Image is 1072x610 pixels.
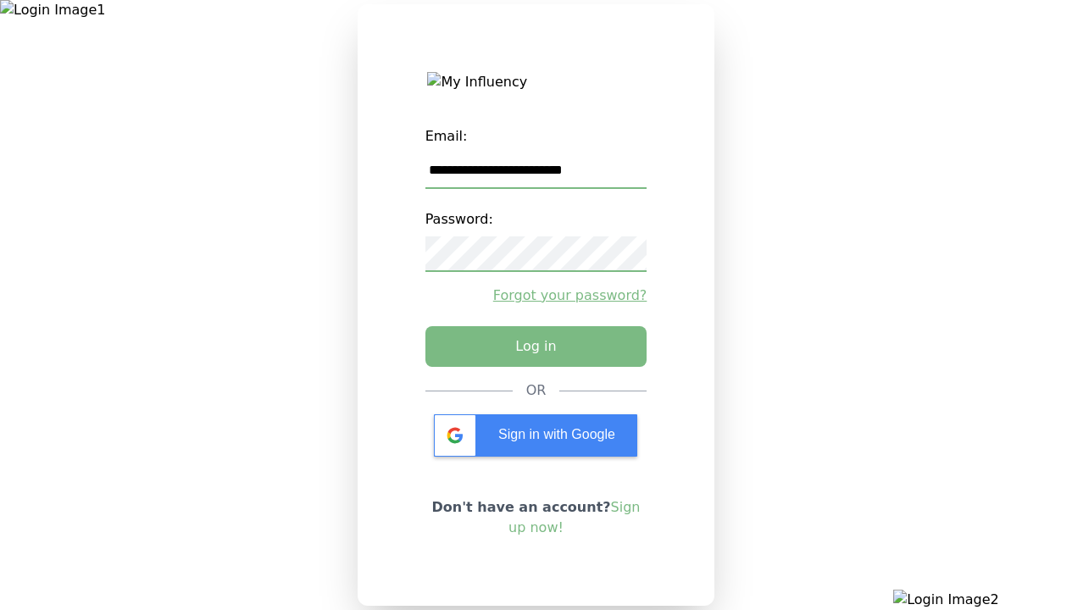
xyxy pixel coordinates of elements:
img: Login Image2 [893,590,1072,610]
button: Log in [425,326,647,367]
img: My Influency [427,72,644,92]
a: Forgot your password? [425,286,647,306]
span: Sign in with Google [498,427,615,441]
div: Sign in with Google [434,414,637,457]
label: Password: [425,202,647,236]
label: Email: [425,119,647,153]
p: Don't have an account? [425,497,647,538]
div: OR [526,380,547,401]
